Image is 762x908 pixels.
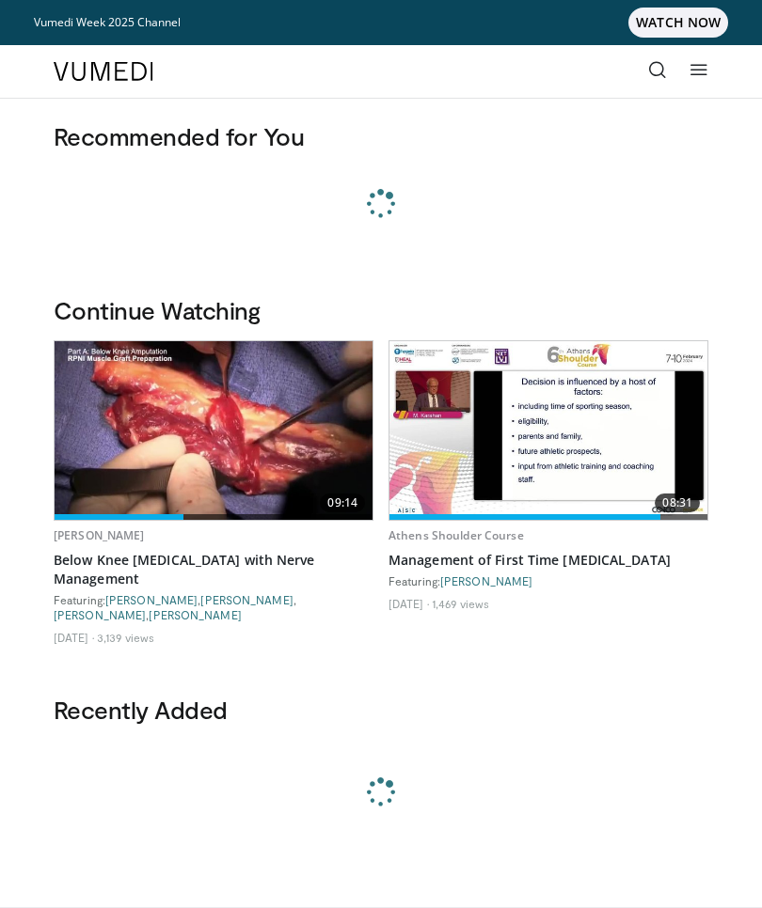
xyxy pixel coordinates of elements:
[54,295,708,325] h3: Continue Watching
[389,573,708,588] div: Featuring:
[149,608,241,621] a: [PERSON_NAME]
[389,341,707,520] img: 845f4cb5-e449-46c8-8484-9b55da5df9f7.620x360_q85_upscale.jpg
[440,574,532,587] a: [PERSON_NAME]
[320,493,365,512] span: 09:14
[54,527,145,543] a: [PERSON_NAME]
[432,596,489,611] li: 1,469 views
[389,551,708,570] a: Management of First Time [MEDICAL_DATA]
[628,8,728,38] span: WATCH NOW
[54,62,153,81] img: VuMedi Logo
[389,596,429,611] li: [DATE]
[55,341,373,520] a: 09:14
[655,493,700,512] span: 08:31
[389,527,524,543] a: Athens Shoulder Course
[34,8,728,38] a: Vumedi Week 2025 ChannelWATCH NOW
[105,593,198,606] a: [PERSON_NAME]
[200,593,293,606] a: [PERSON_NAME]
[54,608,146,621] a: [PERSON_NAME]
[54,592,373,622] div: Featuring: , , ,
[54,695,708,725] h3: Recently Added
[54,551,373,588] a: Below Knee [MEDICAL_DATA] with Nerve Management
[389,341,707,520] a: 08:31
[97,630,154,645] li: 3,139 views
[54,121,708,151] h3: Recommended for You
[55,341,373,520] img: 4075178f-0485-4c93-bf7a-dd164c9bddd9.620x360_q85_upscale.jpg
[54,630,94,645] li: [DATE]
